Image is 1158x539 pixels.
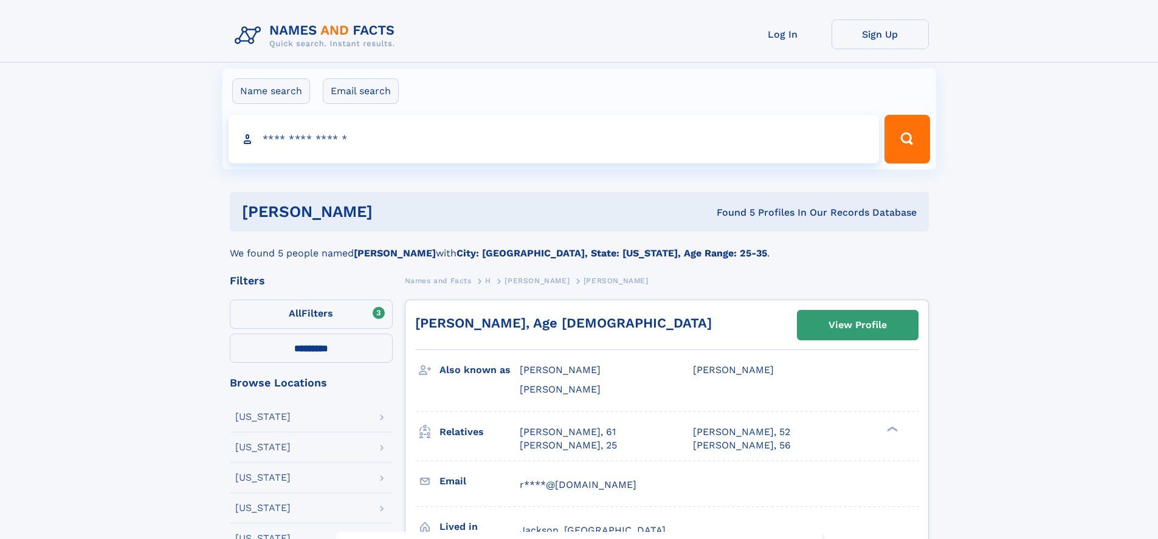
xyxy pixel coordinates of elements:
[235,503,291,513] div: [US_STATE]
[439,517,520,537] h3: Lived in
[405,273,472,288] a: Names and Facts
[798,311,918,340] a: View Profile
[323,78,399,104] label: Email search
[832,19,929,49] a: Sign Up
[520,524,666,536] span: Jackson, [GEOGRAPHIC_DATA]
[354,247,436,259] b: [PERSON_NAME]
[505,276,570,285] span: [PERSON_NAME]
[457,247,767,259] b: City: [GEOGRAPHIC_DATA], State: [US_STATE], Age Range: 25-35
[232,78,310,104] label: Name search
[415,315,712,331] a: [PERSON_NAME], Age [DEMOGRAPHIC_DATA]
[520,364,601,376] span: [PERSON_NAME]
[439,360,520,380] h3: Also known as
[235,473,291,482] div: [US_STATE]
[439,471,520,492] h3: Email
[545,206,917,219] div: Found 5 Profiles In Our Records Database
[829,311,887,339] div: View Profile
[289,307,302,319] span: All
[693,425,790,439] a: [PERSON_NAME], 52
[485,273,491,288] a: H
[229,115,880,163] input: search input
[230,377,393,388] div: Browse Locations
[230,275,393,286] div: Filters
[439,422,520,442] h3: Relatives
[520,439,617,452] a: [PERSON_NAME], 25
[505,273,570,288] a: [PERSON_NAME]
[485,276,491,285] span: H
[520,383,601,395] span: [PERSON_NAME]
[235,412,291,422] div: [US_STATE]
[693,439,791,452] a: [PERSON_NAME], 56
[884,425,898,433] div: ❯
[520,425,616,439] a: [PERSON_NAME], 61
[230,19,405,52] img: Logo Names and Facts
[734,19,832,49] a: Log In
[584,276,649,285] span: [PERSON_NAME]
[230,300,393,329] label: Filters
[230,232,929,261] div: We found 5 people named with .
[242,204,545,219] h1: [PERSON_NAME]
[884,115,929,163] button: Search Button
[693,364,774,376] span: [PERSON_NAME]
[235,442,291,452] div: [US_STATE]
